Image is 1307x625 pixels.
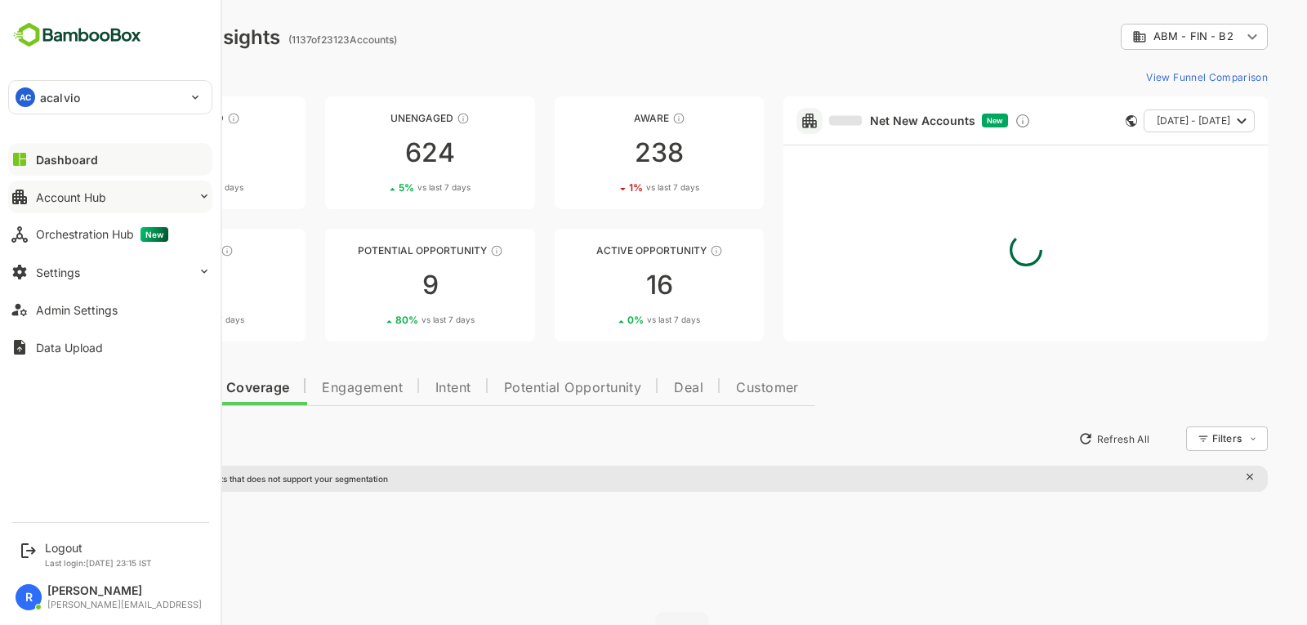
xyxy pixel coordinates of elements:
[364,314,417,326] span: vs last 7 days
[268,112,477,124] div: Unengaged
[265,382,346,395] span: Engagement
[8,143,212,176] button: Dashboard
[1068,115,1080,127] div: This card does not support filter and segments
[497,140,707,166] div: 238
[8,256,212,288] button: Settings
[40,89,80,106] p: acalvio
[360,181,413,194] span: vs last 7 days
[497,229,707,342] a: Active OpportunityThese accounts have open opportunities which might be at any of the Sales Stage...
[268,96,477,209] a: UnengagedThese accounts have not shown enough engagement and need nurturing6245%vs last 7 days
[8,20,146,51] img: BambooboxFullLogoMark.5f36c76dfaba33ec1ec1367b70bb1252.svg
[433,244,446,257] div: These accounts are MQAs and can be passed on to Inside Sales
[133,181,186,194] span: vs last 7 days
[1086,109,1198,132] button: [DATE] - [DATE]
[39,244,248,257] div: Engaged
[39,272,248,298] div: 9
[957,113,974,129] div: Discover new ICP-fit accounts showing engagement — via intent surges, anonymous website visits, L...
[653,244,666,257] div: These accounts have open opportunities which might be at any of the Sales Stages
[134,314,187,326] span: vs last 7 days
[39,140,248,166] div: 241
[36,227,168,242] div: Orchestration Hub
[930,116,946,125] span: New
[8,218,212,251] button: Orchestration HubNew
[617,382,646,395] span: Deal
[338,314,417,326] div: 80 %
[1153,424,1211,453] div: Filters
[268,140,477,166] div: 624
[378,382,414,395] span: Intent
[497,272,707,298] div: 16
[341,181,413,194] div: 5 %
[36,266,80,279] div: Settings
[9,81,212,114] div: ACacalvio
[170,112,183,125] div: These accounts have not been engaged with for a defined time period
[772,114,918,128] a: Net New Accounts
[39,25,223,49] div: Dashboard Insights
[8,293,212,326] button: Admin Settings
[16,87,35,107] div: AC
[268,272,477,298] div: 9
[590,314,643,326] span: vs last 7 days
[1155,432,1184,444] div: Filters
[570,314,643,326] div: 0 %
[45,558,152,568] p: Last login: [DATE] 23:15 IST
[497,96,707,209] a: AwareThese accounts have just entered the buying cycle and need further nurturing2381%vs last 7 days
[16,584,42,610] div: R
[8,181,212,213] button: Account Hub
[268,229,477,342] a: Potential OpportunityThese accounts are MQAs and can be passed on to Inside Sales980%vs last 7 days
[231,33,340,46] ag: ( 1137 of 23123 Accounts)
[141,227,168,242] span: New
[36,341,103,355] div: Data Upload
[1096,30,1176,42] span: ABM - FIN - B2
[589,181,642,194] span: vs last 7 days
[39,112,248,124] div: Unreached
[1075,29,1184,44] div: ABM - FIN - B2
[47,600,202,610] div: [PERSON_NAME][EMAIL_ADDRESS]
[36,190,106,204] div: Account Hub
[36,303,118,317] div: Admin Settings
[110,181,186,194] div: 12 %
[39,229,248,342] a: EngagedThese accounts are warm, further nurturing would qualify them to MQAs913%vs last 7 days
[36,153,98,167] div: Dashboard
[399,112,413,125] div: These accounts have not shown enough engagement and need nurturing
[268,244,477,257] div: Potential Opportunity
[8,331,212,364] button: Data Upload
[497,112,707,124] div: Aware
[39,424,158,453] button: New Insights
[1082,64,1211,90] button: View Funnel Comparison
[679,382,742,395] span: Customer
[497,244,707,257] div: Active Opportunity
[71,474,331,484] p: There are global insights that does not support your segmentation
[45,541,152,555] div: Logout
[572,181,642,194] div: 1 %
[56,382,232,395] span: Data Quality and Coverage
[615,112,628,125] div: These accounts have just entered the buying cycle and need further nurturing
[163,244,176,257] div: These accounts are warm, further nurturing would qualify them to MQAs
[110,314,187,326] div: 13 %
[1100,110,1173,132] span: [DATE] - [DATE]
[1064,21,1211,53] div: ABM - FIN - B2
[39,96,248,209] a: UnreachedThese accounts have not been engaged with for a defined time period24112%vs last 7 days
[47,584,202,598] div: [PERSON_NAME]
[1014,426,1100,452] button: Refresh All
[447,382,585,395] span: Potential Opportunity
